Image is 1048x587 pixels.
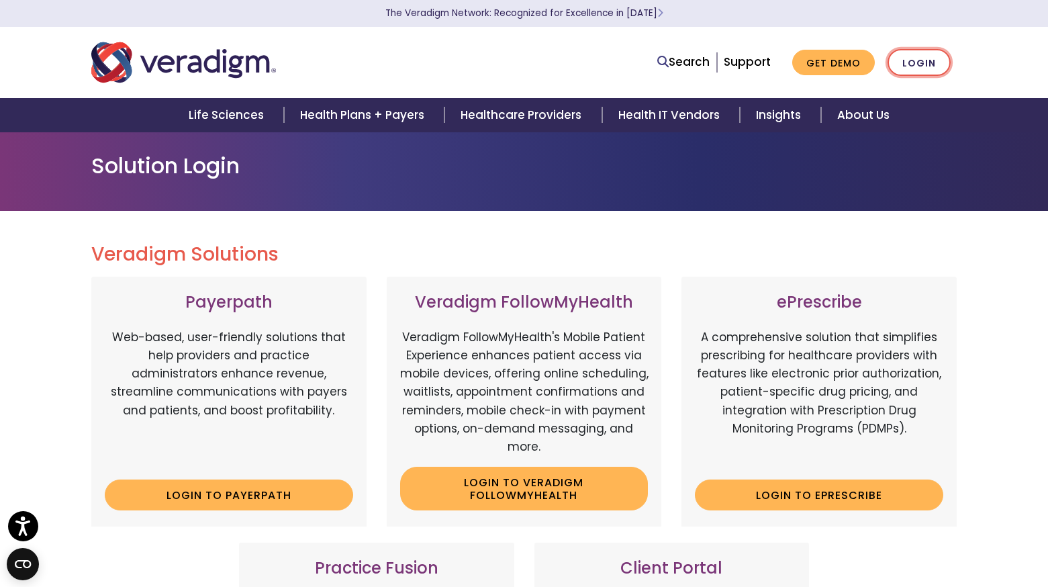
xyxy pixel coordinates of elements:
a: Search [657,53,710,71]
a: Life Sciences [173,98,284,132]
a: Support [724,54,771,70]
a: Login to ePrescribe [695,480,943,510]
a: Login to Payerpath [105,480,353,510]
a: Get Demo [792,50,875,76]
a: About Us [821,98,906,132]
h1: Solution Login [91,153,957,179]
button: Open CMP widget [7,548,39,580]
p: Veradigm FollowMyHealth's Mobile Patient Experience enhances patient access via mobile devices, o... [400,328,649,456]
a: Healthcare Providers [444,98,602,132]
h3: Practice Fusion [252,559,501,578]
iframe: Drift Chat Widget [790,504,1032,571]
p: Web-based, user-friendly solutions that help providers and practice administrators enhance revenu... [105,328,353,469]
a: Login [888,49,951,77]
a: Health IT Vendors [602,98,740,132]
h3: Client Portal [548,559,796,578]
h3: Veradigm FollowMyHealth [400,293,649,312]
span: Learn More [657,7,663,19]
a: Insights [740,98,821,132]
img: Veradigm logo [91,40,276,85]
p: A comprehensive solution that simplifies prescribing for healthcare providers with features like ... [695,328,943,469]
a: Health Plans + Payers [284,98,444,132]
a: Login to Veradigm FollowMyHealth [400,467,649,510]
h3: ePrescribe [695,293,943,312]
h2: Veradigm Solutions [91,243,957,266]
a: The Veradigm Network: Recognized for Excellence in [DATE]Learn More [385,7,663,19]
h3: Payerpath [105,293,353,312]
